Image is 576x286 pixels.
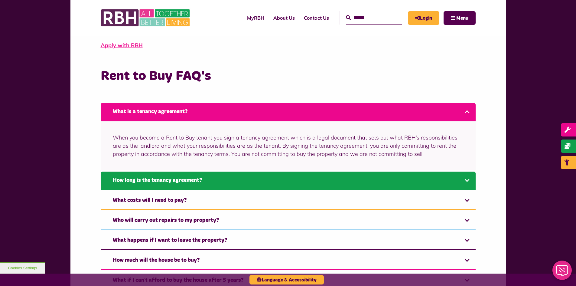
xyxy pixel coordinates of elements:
a: MyRBH [242,10,269,26]
p: When you become a Rent to Buy tenant you sign a tenancy agreement which is a legal document that ... [113,133,464,158]
a: About Us [269,10,299,26]
iframe: Netcall Web Assistant for live chat [549,259,576,286]
a: Contact Us [299,10,334,26]
a: Apply with RBH - open in a new tab - target website may not be available [101,42,143,49]
span: Menu [456,16,468,21]
a: What happens if I want to leave the property? [101,232,476,250]
a: Who will carry out repairs to my property? [101,212,476,230]
a: How long is the tenancy agreement? [101,172,476,190]
a: How much will the house be to buy? [101,251,476,270]
button: Language & Accessibility [249,275,324,284]
a: MyRBH [408,11,439,25]
input: Search [346,11,402,24]
h3: Rent to Buy FAQ's [101,67,476,85]
button: Navigation [444,11,476,25]
a: What costs will I need to pay? [101,192,476,210]
div: What is a tenancy agreement? [101,121,476,170]
a: What is a tenancy agreement? [101,103,476,121]
img: RBH [101,6,191,30]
